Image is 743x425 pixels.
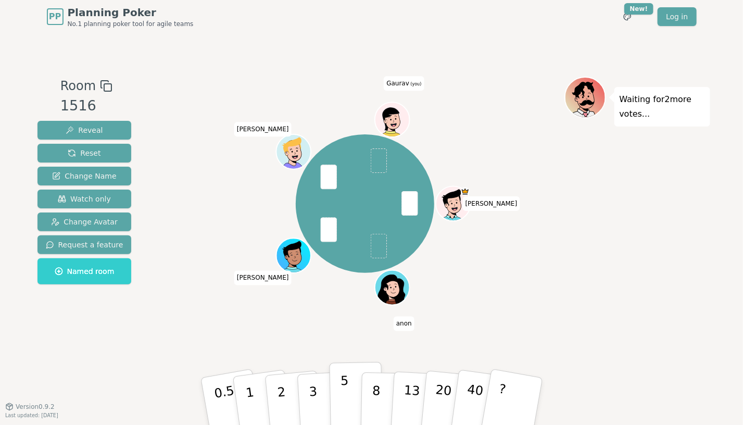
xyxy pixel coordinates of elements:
[394,317,414,331] span: Click to change your name
[51,217,118,227] span: Change Avatar
[384,76,424,91] span: Click to change your name
[234,122,292,136] span: Click to change your name
[60,77,96,95] span: Room
[37,144,132,162] button: Reset
[624,3,654,15] div: New!
[234,271,292,285] span: Click to change your name
[37,167,132,185] button: Change Name
[16,403,55,411] span: Version 0.9.2
[658,7,696,26] a: Log in
[46,240,123,250] span: Request a feature
[37,121,132,140] button: Reveal
[66,125,103,135] span: Reveal
[5,403,55,411] button: Version0.9.2
[55,266,115,277] span: Named room
[47,5,194,28] a: PPPlanning PokerNo.1 planning poker tool for agile teams
[5,413,58,418] span: Last updated: [DATE]
[618,7,637,26] button: New!
[37,235,132,254] button: Request a feature
[49,10,61,23] span: PP
[409,82,422,86] span: (you)
[376,103,409,136] button: Click to change your avatar
[37,258,132,284] button: Named room
[68,20,194,28] span: No.1 planning poker tool for agile teams
[68,5,194,20] span: Planning Poker
[461,187,470,196] span: Mike is the host
[58,194,111,204] span: Watch only
[37,213,132,231] button: Change Avatar
[52,171,116,181] span: Change Name
[463,196,520,211] span: Click to change your name
[68,148,100,158] span: Reset
[620,92,705,121] p: Waiting for 2 more votes...
[37,190,132,208] button: Watch only
[60,95,112,117] div: 1516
